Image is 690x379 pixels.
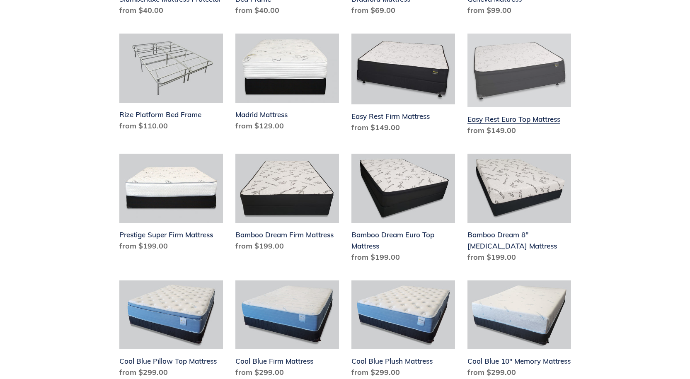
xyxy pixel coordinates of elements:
[235,34,339,135] a: Madrid Mattress
[351,154,455,266] a: Bamboo Dream Euro Top Mattress
[467,154,571,266] a: Bamboo Dream 8" Memory Foam Mattress
[119,34,223,135] a: Rize Platform Bed Frame
[119,154,223,255] a: Prestige Super Firm Mattress
[351,34,455,136] a: Easy Rest Firm Mattress
[235,154,339,255] a: Bamboo Dream Firm Mattress
[467,34,571,139] a: Easy Rest Euro Top Mattress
